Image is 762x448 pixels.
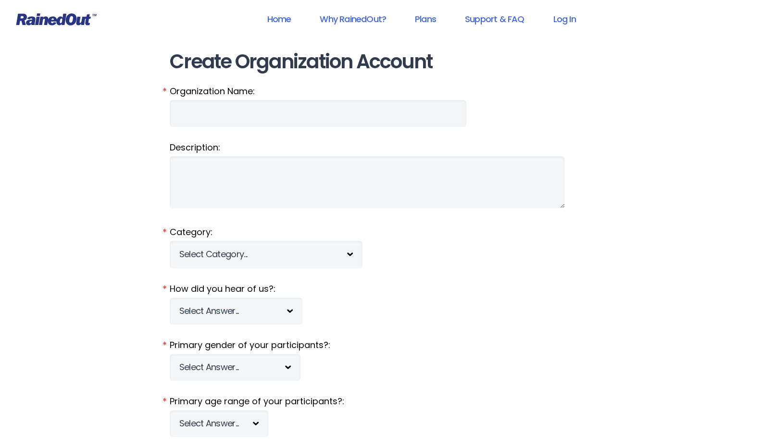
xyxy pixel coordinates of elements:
h1: Create Organization Account [170,51,593,73]
label: Category: [170,226,593,238]
a: Why RainedOut? [307,8,399,30]
a: Plans [402,8,449,30]
a: Support & FAQ [452,8,537,30]
label: Description: [170,141,593,154]
a: Home [254,8,303,30]
label: Organization Name: [170,85,593,98]
label: Primary gender of your participants?: [170,339,593,351]
label: How did you hear of us?: [170,283,593,295]
a: Log In [540,8,588,30]
label: Primary age range of your participants?: [170,395,593,408]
